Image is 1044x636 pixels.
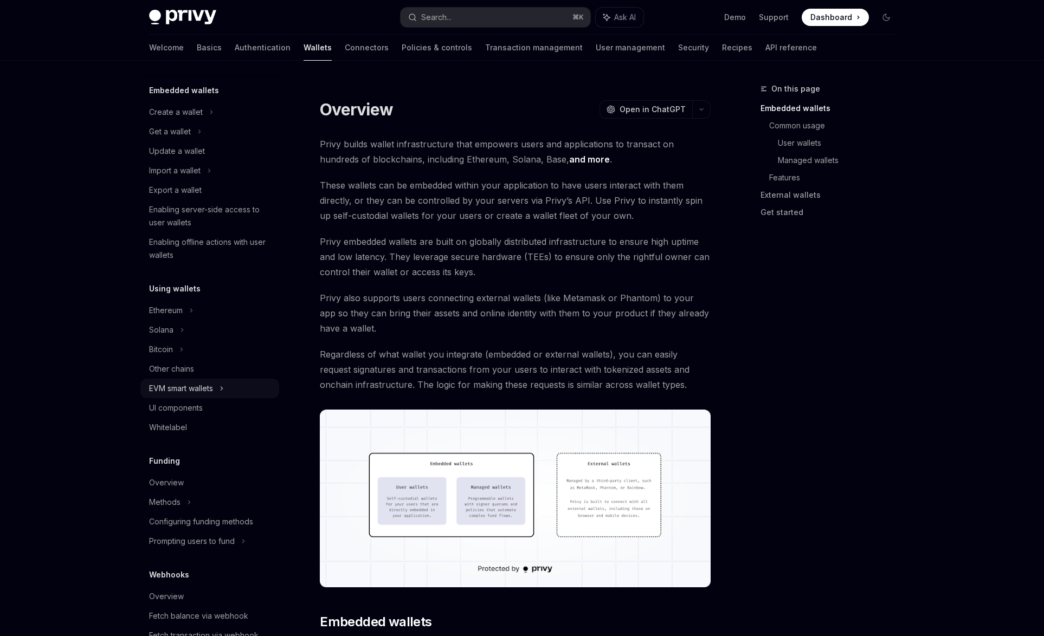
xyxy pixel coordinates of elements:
[596,8,643,27] button: Ask AI
[149,535,235,548] div: Prompting users to fund
[878,9,895,26] button: Toggle dark mode
[149,401,203,414] div: UI components
[320,290,711,336] span: Privy also supports users connecting external wallets (like Metamask or Phantom) to your app so t...
[304,35,332,61] a: Wallets
[149,106,203,119] div: Create a wallet
[149,125,191,138] div: Get a wallet
[149,10,216,25] img: dark logo
[140,359,279,379] a: Other chains
[810,12,852,23] span: Dashboard
[140,180,279,200] a: Export a wallet
[140,473,279,492] a: Overview
[149,304,183,317] div: Ethereum
[149,203,273,229] div: Enabling server-side access to user wallets
[600,100,692,119] button: Open in ChatGPT
[149,421,187,434] div: Whitelabel
[140,398,279,418] a: UI components
[149,236,273,262] div: Enabling offline actions with user wallets
[345,35,389,61] a: Connectors
[149,455,180,468] h5: Funding
[759,12,789,23] a: Support
[149,35,184,61] a: Welcome
[620,104,686,115] span: Open in ChatGPT
[149,590,184,603] div: Overview
[401,8,590,27] button: Search...⌘K
[778,134,904,152] a: User wallets
[722,35,752,61] a: Recipes
[320,100,393,119] h1: Overview
[149,568,189,581] h5: Webhooks
[149,343,173,356] div: Bitcoin
[765,35,817,61] a: API reference
[149,515,253,528] div: Configuring funding methods
[761,100,904,117] a: Embedded wallets
[140,606,279,626] a: Fetch balance via webhook
[140,512,279,531] a: Configuring funding methods
[320,137,711,167] span: Privy builds wallet infrastructure that empowers users and applications to transact on hundreds o...
[149,382,213,395] div: EVM smart wallets
[596,35,665,61] a: User management
[140,232,279,265] a: Enabling offline actions with user wallets
[149,323,173,336] div: Solana
[771,82,820,95] span: On this page
[149,145,205,158] div: Update a wallet
[235,35,291,61] a: Authentication
[320,613,431,631] span: Embedded wallets
[320,410,711,587] img: images/walletoverview.png
[149,496,181,509] div: Methods
[678,35,709,61] a: Security
[724,12,746,23] a: Demo
[569,154,610,165] a: and more
[572,13,584,22] span: ⌘ K
[320,347,711,392] span: Regardless of what wallet you integrate (embedded or external wallets), you can easily request si...
[149,84,219,97] h5: Embedded wallets
[802,9,869,26] a: Dashboard
[149,282,201,295] h5: Using wallets
[485,35,583,61] a: Transaction management
[140,418,279,437] a: Whitelabel
[149,184,202,197] div: Export a wallet
[197,35,222,61] a: Basics
[778,152,904,169] a: Managed wallets
[140,200,279,232] a: Enabling server-side access to user wallets
[320,234,711,280] span: Privy embedded wallets are built on globally distributed infrastructure to ensure high uptime and...
[769,169,904,186] a: Features
[149,476,184,489] div: Overview
[140,587,279,606] a: Overview
[149,164,201,177] div: Import a wallet
[149,609,248,622] div: Fetch balance via webhook
[421,11,452,24] div: Search...
[761,204,904,221] a: Get started
[614,12,636,23] span: Ask AI
[320,178,711,223] span: These wallets can be embedded within your application to have users interact with them directly, ...
[761,186,904,204] a: External wallets
[769,117,904,134] a: Common usage
[402,35,472,61] a: Policies & controls
[140,141,279,161] a: Update a wallet
[149,362,194,375] div: Other chains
